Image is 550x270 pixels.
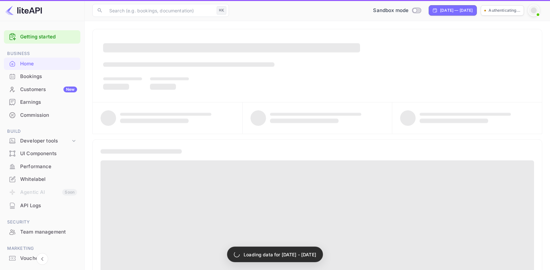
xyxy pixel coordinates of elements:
[4,128,80,135] span: Build
[440,7,473,13] div: [DATE] — [DATE]
[4,96,80,108] a: Earnings
[4,147,80,160] div: UI Components
[4,109,80,122] div: Commission
[217,6,226,15] div: ⌘K
[20,112,77,119] div: Commission
[4,83,80,95] a: CustomersNew
[4,226,80,238] a: Team management
[20,99,77,106] div: Earnings
[20,33,77,41] a: Getting started
[36,253,48,265] button: Collapse navigation
[370,7,423,14] div: Switch to Production mode
[20,163,77,170] div: Performance
[4,147,80,159] a: UI Components
[4,252,80,265] div: Vouchers
[105,4,214,17] input: Search (e.g. bookings, documentation)
[20,255,77,262] div: Vouchers
[20,86,77,93] div: Customers
[20,150,77,157] div: UI Components
[4,50,80,57] span: Business
[4,160,80,172] a: Performance
[489,7,520,13] p: Authenticating...
[20,137,71,145] div: Developer tools
[4,83,80,96] div: CustomersNew
[4,30,80,44] div: Getting started
[4,58,80,70] a: Home
[5,5,42,16] img: LiteAPI logo
[4,109,80,121] a: Commission
[63,87,77,92] div: New
[244,251,316,258] p: Loading data for [DATE] - [DATE]
[4,199,80,212] div: API Logs
[4,252,80,264] a: Vouchers
[20,60,77,68] div: Home
[373,7,409,14] span: Sandbox mode
[4,199,80,211] a: API Logs
[20,176,77,183] div: Whitelabel
[4,135,80,147] div: Developer tools
[4,70,80,83] div: Bookings
[4,173,80,186] div: Whitelabel
[20,202,77,209] div: API Logs
[4,70,80,82] a: Bookings
[4,160,80,173] div: Performance
[4,219,80,226] span: Security
[20,73,77,80] div: Bookings
[20,228,77,236] div: Team management
[4,96,80,109] div: Earnings
[429,5,477,16] div: Click to change the date range period
[4,245,80,252] span: Marketing
[4,173,80,185] a: Whitelabel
